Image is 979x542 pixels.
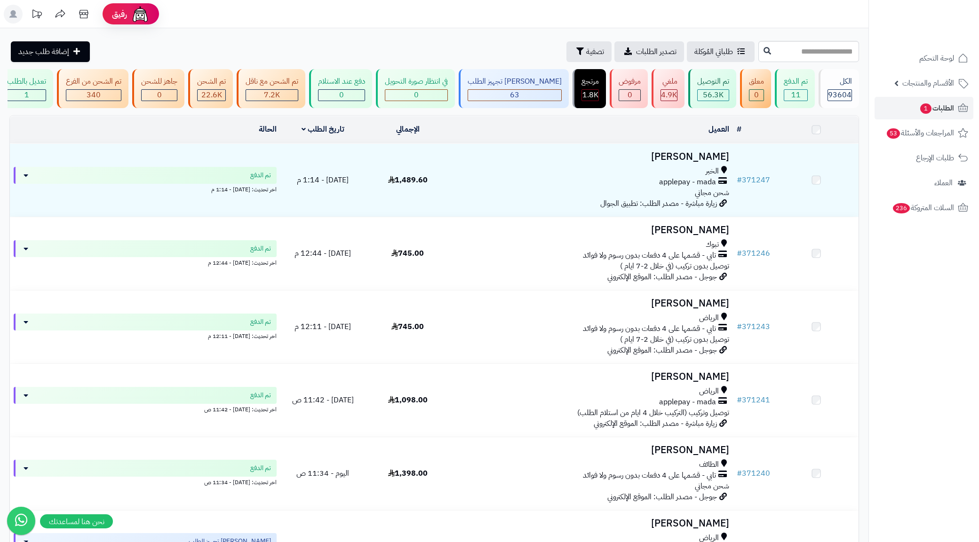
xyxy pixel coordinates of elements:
span: [DATE] - 11:42 ص [292,394,354,406]
a: معلق 0 [738,69,773,108]
h3: [PERSON_NAME] [454,225,729,236]
span: جوجل - مصدر الطلب: الموقع الإلكتروني [607,271,717,283]
div: 0 [385,90,447,101]
div: في انتظار صورة التحويل [385,76,448,87]
span: applepay - mada [659,177,716,188]
span: تبوك [706,239,719,250]
span: الرياض [699,313,719,323]
a: العملاء [875,172,973,194]
span: العملاء [934,176,953,189]
h3: [PERSON_NAME] [454,371,729,382]
span: # [737,468,742,479]
a: الحالة [259,124,277,135]
span: تابي - قسّمها على 4 دفعات بدون رسوم ولا فوائد [583,323,716,334]
span: المراجعات والأسئلة [886,126,954,140]
div: 56311 [698,90,729,101]
div: ملغي [661,76,677,87]
h3: [PERSON_NAME] [454,445,729,456]
span: 0 [157,89,162,101]
span: 1,098.00 [388,394,428,406]
span: الطائف [699,459,719,470]
span: تم الدفع [250,171,271,180]
a: جاهز للشحن 0 [130,69,186,108]
div: تم الدفع [784,76,808,87]
a: في انتظار صورة التحويل 0 [374,69,457,108]
div: تم الشحن مع ناقل [246,76,298,87]
span: 0 [414,89,419,101]
span: 93604 [828,89,852,101]
img: ai-face.png [131,5,150,24]
h3: [PERSON_NAME] [454,518,729,529]
span: الطلبات [919,102,954,115]
a: تم الدفع 11 [773,69,817,108]
span: [DATE] - 12:11 م [294,321,351,332]
div: [PERSON_NAME] تجهيز الطلب [468,76,562,87]
div: اخر تحديث: [DATE] - 11:34 ص [14,477,277,487]
a: #371246 [737,248,770,259]
a: السلات المتروكة236 [875,196,973,219]
a: تم الشحن مع ناقل 7.2K [235,69,307,108]
span: 63 [510,89,519,101]
span: applepay - mada [659,397,716,408]
span: اليوم - 11:34 ص [296,468,349,479]
div: 1 [8,90,46,101]
span: [DATE] - 12:44 م [294,248,351,259]
div: 22597 [198,90,225,101]
a: دفع عند الاستلام 0 [307,69,374,108]
a: تم الشحن 22.6K [186,69,235,108]
div: اخر تحديث: [DATE] - 12:44 م [14,257,277,267]
span: 56.3K [703,89,724,101]
span: # [737,394,742,406]
div: 63 [468,90,561,101]
a: #371241 [737,394,770,406]
span: 236 [893,203,910,213]
span: توصيل بدون تركيب (في خلال 2-7 ايام ) [620,334,729,345]
a: #371243 [737,321,770,332]
span: 745.00 [391,248,424,259]
span: الرياض [699,386,719,397]
span: جوجل - مصدر الطلب: الموقع الإلكتروني [607,345,717,356]
div: 7223 [246,90,298,101]
a: تم التوصيل 56.3K [686,69,738,108]
a: تاريخ الطلب [302,124,344,135]
a: تصدير الطلبات [614,41,684,62]
a: تم الشحن من الفرع 340 [55,69,130,108]
a: تحديثات المنصة [25,5,48,26]
span: توصيل بدون تركيب (في خلال 2-7 ايام ) [620,260,729,272]
span: # [737,248,742,259]
span: [DATE] - 1:14 م [297,174,349,186]
a: مرفوض 0 [608,69,650,108]
span: تصفية [586,46,604,57]
div: تم الشحن من الفرع [66,76,121,87]
div: جاهز للشحن [141,76,177,87]
span: 53 [887,128,900,139]
span: طلباتي المُوكلة [694,46,733,57]
div: مرتجع [581,76,599,87]
span: شحن مجاني [695,187,729,198]
div: 340 [66,90,121,101]
span: الخبر [706,166,719,177]
div: دفع عند الاستلام [318,76,365,87]
a: طلباتي المُوكلة [687,41,755,62]
a: الطلبات1 [875,97,973,119]
span: زيارة مباشرة - مصدر الطلب: تطبيق الجوال [600,198,717,209]
div: تم الشحن [197,76,226,87]
span: # [737,174,742,186]
button: تصفية [566,41,612,62]
a: مرتجع 1.8K [571,69,608,108]
span: تم الدفع [250,244,271,253]
span: تم الدفع [250,463,271,473]
a: [PERSON_NAME] تجهيز الطلب 63 [457,69,571,108]
span: 0 [339,89,344,101]
span: # [737,321,742,332]
div: مرفوض [619,76,641,87]
a: لوحة التحكم [875,47,973,70]
span: رفيق [112,8,127,20]
span: 22.6K [201,89,222,101]
div: 11 [784,90,807,101]
a: إضافة طلب جديد [11,41,90,62]
div: الكل [828,76,852,87]
a: المراجعات والأسئلة53 [875,122,973,144]
span: 1.8K [582,89,598,101]
span: طلبات الإرجاع [916,151,954,165]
